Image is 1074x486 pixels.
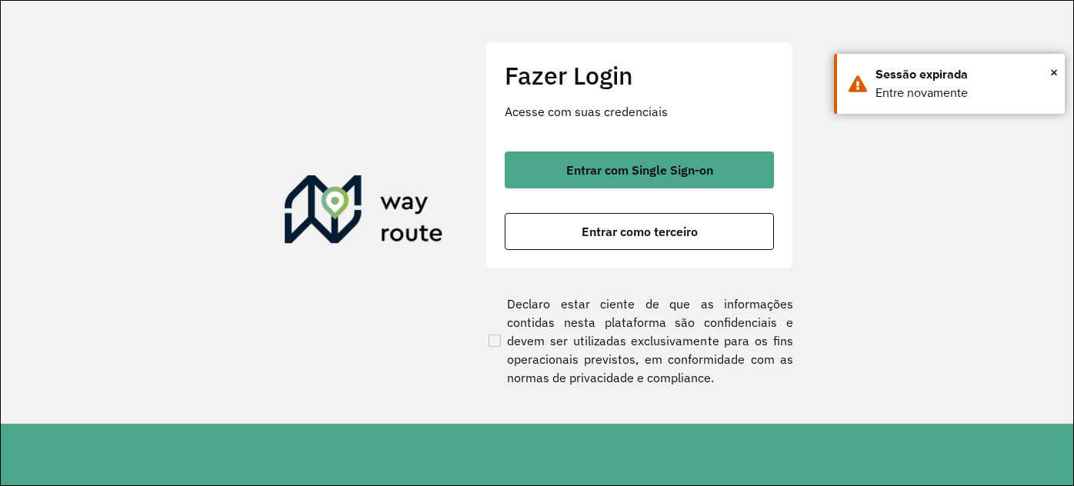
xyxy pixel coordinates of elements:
[876,65,1053,84] div: Sessão expirada
[505,61,774,90] h2: Fazer Login
[1050,61,1058,84] span: ×
[582,225,698,238] span: Entrar como terceiro
[876,84,1053,102] div: Entre novamente
[505,151,774,188] button: button
[485,295,793,387] label: Declaro estar ciente de que as informações contidas nesta plataforma são confidenciais e devem se...
[285,175,443,249] img: Roteirizador AmbevTech
[505,102,774,121] p: Acesse com suas credenciais
[505,213,774,250] button: button
[1050,61,1058,84] button: Close
[566,164,713,176] span: Entrar com Single Sign-on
